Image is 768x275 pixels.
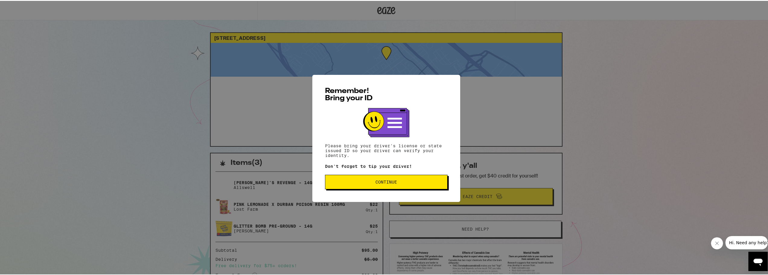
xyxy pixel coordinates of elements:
span: Remember! Bring your ID [325,87,373,101]
p: Don't forget to tip your driver! [325,163,448,168]
iframe: Close message [711,236,723,248]
p: Please bring your driver's license or state issued ID so your driver can verify your identity. [325,142,448,157]
span: Hi. Need any help? [4,4,43,9]
iframe: Button to launch messaging window [748,251,768,270]
span: Continue [375,179,397,183]
button: Continue [325,174,448,188]
iframe: Message from company [725,235,768,248]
